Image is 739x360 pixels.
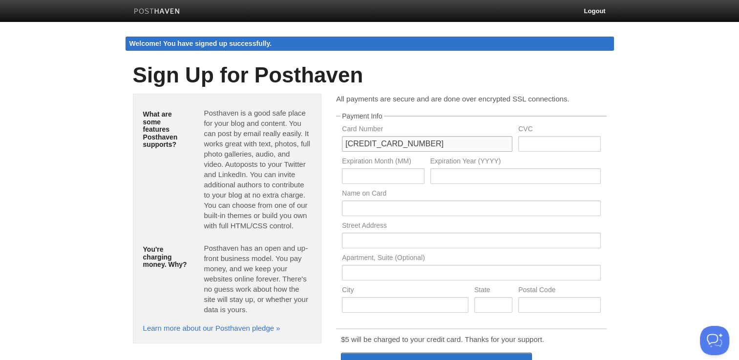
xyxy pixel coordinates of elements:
[342,286,468,296] label: City
[340,113,384,120] legend: Payment Info
[342,158,424,167] label: Expiration Month (MM)
[518,286,600,296] label: Postal Code
[341,334,601,344] p: $5 will be charged to your credit card. Thanks for your support.
[143,246,190,268] h5: You're charging money. Why?
[342,190,600,199] label: Name on Card
[342,254,600,263] label: Apartment, Suite (Optional)
[700,326,729,355] iframe: Help Scout Beacon - Open
[204,108,311,231] p: Posthaven is a good safe place for your blog and content. You can post by email really easily. It...
[518,125,600,135] label: CVC
[342,222,600,231] label: Street Address
[134,8,180,16] img: Posthaven-bar
[143,111,190,148] h5: What are some features Posthaven supports?
[133,63,607,87] h1: Sign Up for Posthaven
[474,286,512,296] label: State
[126,37,614,51] div: Welcome! You have signed up successfully.
[143,324,280,332] a: Learn more about our Posthaven pledge »
[342,125,512,135] label: Card Number
[204,243,311,315] p: Posthaven has an open and up-front business model. You pay money, and we keep your websites onlin...
[336,94,606,104] p: All payments are secure and are done over encrypted SSL connections.
[430,158,601,167] label: Expiration Year (YYYY)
